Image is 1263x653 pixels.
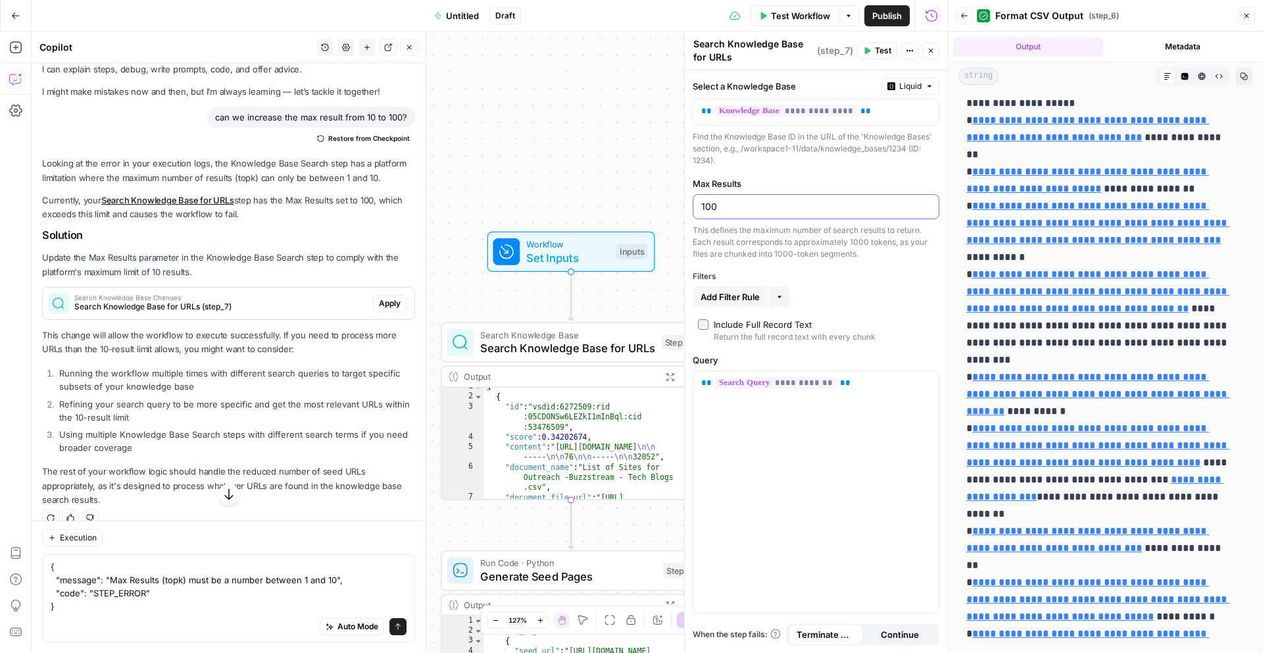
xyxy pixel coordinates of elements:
p: I might make mistakes now and then, but I’m always learning — let’s tackle it together! [42,85,415,99]
span: Set Inputs [526,249,609,266]
div: 3 [442,402,484,432]
div: WorkflowSet InputsInputs [441,232,701,272]
span: Run Code · Python [480,556,656,569]
label: Query [693,353,939,367]
g: Edge from step_7 to step_1 [568,500,574,549]
button: Untitled [426,5,487,26]
div: Step 7 [662,335,693,350]
div: Copilot [39,41,312,54]
button: Test [857,42,897,59]
p: Update the Max Results parameter in the Knowledge Base Search step to comply with the platform's ... [42,251,415,278]
li: Refining your search query to be more specific and get the most relevant URLs within the 10-resul... [56,398,415,424]
span: Toggle code folding, rows 2 through 20 [474,392,483,402]
div: Filters [693,271,939,282]
span: Terminate Workflow [797,628,855,641]
textarea: { "message": "Max Results (topk) must be a number between 1 and 10", "code": "STEP_ERROR" } [51,560,407,613]
li: Running the workflow multiple times with different search queries to target specific subsets of y... [56,367,415,393]
p: Currently, your step has the Max Results set to 100, which exceeds this limit and causes the work... [42,194,415,221]
div: 4 [442,432,484,442]
p: Looking at the error in your execution logs, the Knowledge Base Search step has a platform limita... [42,157,415,184]
button: Test Workflow [751,5,838,26]
span: Format CSV Output [995,9,1083,22]
span: Continue [881,628,919,641]
span: 127% [508,615,527,625]
span: Execution [60,532,97,544]
div: 6 [442,462,484,492]
div: can we increase the max result from 10 to 100? [207,107,415,128]
p: This change will allow the workflow to execute successfully. If you need to process more URLs tha... [42,328,415,356]
div: Output [464,598,655,612]
div: 3 [442,636,484,646]
span: Liquid [899,80,922,92]
button: Publish [864,5,910,26]
span: Test [875,45,891,57]
span: Search Knowledge Base Changes [74,294,368,301]
span: Toggle code folding, rows 2 through 993 [474,626,483,636]
div: Include Full Record Text [714,318,812,331]
button: Output [953,37,1103,57]
span: Toggle code folding, rows 3 through 8 [474,636,483,646]
span: Publish [872,9,902,22]
span: Draft [495,10,515,22]
textarea: Search Knowledge Base for URLs [693,38,814,64]
span: Search Knowledge Base [480,328,655,341]
span: Add Filter Rule [701,290,760,303]
button: Continue [863,624,937,645]
span: ( step_6 ) [1089,10,1119,22]
div: Output [464,370,655,383]
span: Search Knowledge Base for URLs (step_7) [74,301,368,313]
button: Apply [373,295,407,312]
label: Select a Knowledge Base [693,80,876,93]
label: Max Results [693,177,939,190]
span: Search Knowledge Base for URLs [480,340,655,356]
button: Metadata [1108,37,1258,57]
a: When the step fails: [693,629,781,640]
input: Include Full Record TextReturn the full record text with every chunk [698,319,708,330]
p: The rest of your workflow logic should handle the reduced number of seed URLs appropriately, as i... [42,465,415,506]
div: 2 [442,626,484,636]
button: Liquid [881,78,939,95]
div: Return the full record text with every chunk [714,331,876,343]
div: Search Knowledge BaseSearch Knowledge Base for URLsStep 7Output[ { "id":"vsdid:6272509:rid :05CDO... [441,322,701,500]
h2: Solution [42,229,415,242]
p: I can explain steps, debug, write prompts, code, and offer advice. [42,63,415,76]
span: ( step_7 ) [817,44,853,57]
button: Restore from Checkpoint [312,130,415,146]
div: 1 [442,616,484,626]
li: Using multiple Knowledge Base Search steps with different search terms if you need broader coverage [56,428,415,454]
button: Execution [42,529,103,546]
span: Untitled [446,9,479,22]
a: Search Knowledge Base for URLs [101,195,234,205]
span: Toggle code folding, rows 1 through 994 [474,616,483,626]
div: Inputs [616,244,647,259]
div: 2 [442,392,484,402]
div: 7 [442,492,484,593]
button: Auto Mode [320,618,384,635]
span: Restore from Checkpoint [328,133,410,144]
div: 5 [442,442,484,463]
g: Edge from start to step_7 [568,272,574,321]
div: Find the Knowledge Base ID in the URL of the 'Knowledge Bases' section, e.g., /workspace1-11/data... [693,131,939,167]
div: This defines the maximum number of search results to return. Each result corresponds to approxima... [693,224,939,260]
span: Workflow [526,238,609,251]
div: Step 1 [663,563,693,578]
span: string [958,68,999,85]
span: Test Workflow [771,9,830,22]
span: Generate Seed Pages [480,568,656,585]
span: Apply [379,298,401,309]
span: Auto Mode [337,621,378,633]
button: Add Filter Rule [693,286,768,307]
